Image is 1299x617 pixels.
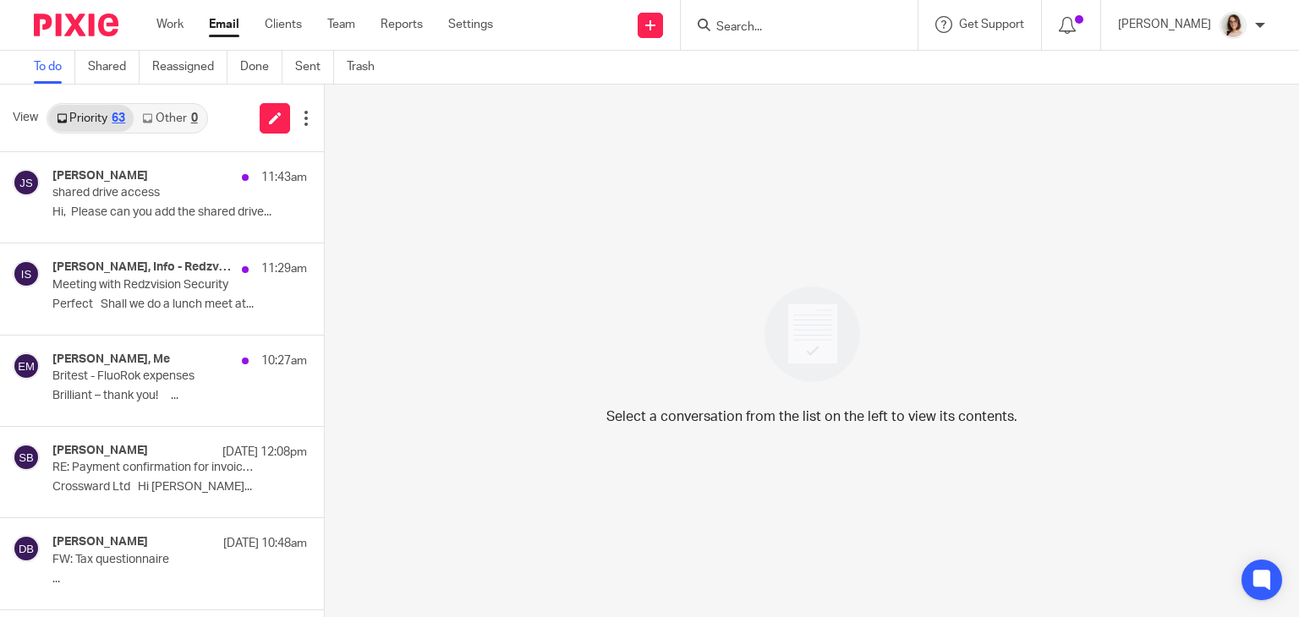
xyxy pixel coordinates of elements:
a: Work [156,16,184,33]
a: Settings [448,16,493,33]
span: View [13,109,38,127]
a: Done [240,51,282,84]
a: Other0 [134,105,206,132]
p: Select a conversation from the list on the left to view its contents. [606,407,1017,427]
p: 11:43am [261,169,307,186]
p: [DATE] 12:08pm [222,444,307,461]
p: Crossward Ltd Hi [PERSON_NAME]... [52,480,307,494]
a: Team [327,16,355,33]
p: FW: Tax questionnaire [52,553,256,567]
input: Search [715,20,867,35]
p: 10:27am [261,352,307,369]
a: Trash [347,51,387,84]
p: shared drive access [52,186,256,200]
h4: [PERSON_NAME], Info - Redzvision Security, Me [52,260,233,275]
img: Caroline%20-%20HS%20-%20LI.png [1220,12,1247,39]
p: Meeting with Redzvision Security [52,278,256,292]
h4: [PERSON_NAME], Me [52,352,170,367]
a: Shared [88,51,140,84]
h4: [PERSON_NAME] [52,169,148,183]
img: svg%3E [13,444,40,471]
img: svg%3E [13,535,40,562]
img: image [754,276,871,393]
a: Reassigned [152,51,227,84]
div: 63 [112,112,125,124]
span: Get Support [959,19,1024,30]
h4: [PERSON_NAME] [52,535,148,549]
p: Hi, Please can you add the shared drive... [52,205,307,220]
p: RE: Payment confirmation for invoice INV-2610 [52,461,256,475]
p: Perfect Shall we do a lunch meet at... [52,298,307,312]
a: Reports [381,16,423,33]
img: Pixie [34,14,118,36]
p: [PERSON_NAME] [1118,16,1211,33]
h4: [PERSON_NAME] [52,444,148,458]
p: 11:29am [261,260,307,277]
img: svg%3E [13,260,40,287]
a: Sent [295,51,334,84]
a: Priority63 [48,105,134,132]
img: svg%3E [13,352,40,379]
p: Brilliant – thank you! ... [52,389,307,403]
a: Clients [265,16,302,33]
a: To do [34,51,75,84]
div: 0 [191,112,198,124]
img: svg%3E [13,169,40,196]
p: Britest - FluoRok expenses [52,369,256,384]
p: ... [52,572,307,587]
a: Email [209,16,239,33]
p: [DATE] 10:48am [223,535,307,552]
